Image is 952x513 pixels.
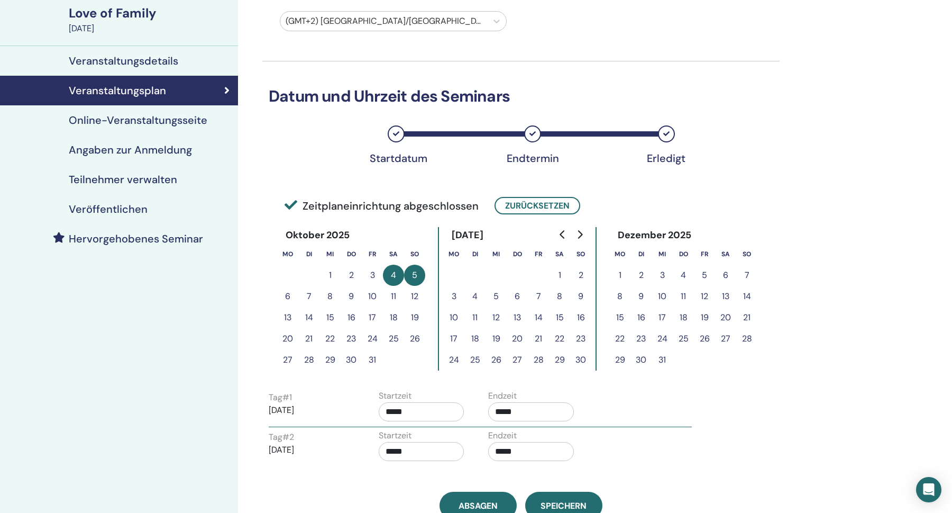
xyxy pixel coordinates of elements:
th: Sonntag [736,244,757,265]
button: 6 [507,286,528,307]
label: Tag # 2 [269,431,294,444]
th: Montag [609,244,630,265]
th: Donnerstag [673,244,694,265]
th: Dienstag [464,244,486,265]
th: Samstag [549,244,570,265]
h4: Teilnehmer verwalten [69,173,177,186]
label: Endzeit [488,429,517,442]
h4: Online-Veranstaltungsseite [69,114,207,127]
button: 9 [570,286,591,307]
th: Sonntag [404,244,425,265]
label: Startzeit [379,390,411,402]
th: Montag [277,244,298,265]
button: 21 [736,307,757,328]
span: Speichern [541,500,587,511]
button: 25 [464,349,486,371]
button: 29 [549,349,570,371]
button: 12 [486,307,507,328]
div: Open Intercom Messenger [916,477,941,502]
p: [DATE] [269,444,354,456]
button: 29 [609,349,630,371]
button: 28 [298,349,319,371]
button: 5 [486,286,507,307]
button: 12 [404,286,425,307]
button: 21 [528,328,549,349]
th: Mittwoch [486,244,507,265]
h4: Angaben zur Anmeldung [69,143,192,156]
button: 14 [736,286,757,307]
button: 27 [715,328,736,349]
button: 20 [277,328,298,349]
button: 16 [630,307,652,328]
button: 2 [570,265,591,286]
h4: Veröffentlichen [69,203,148,215]
button: 3 [362,265,383,286]
button: 31 [652,349,673,371]
button: 6 [715,265,736,286]
div: Oktober 2025 [277,227,359,244]
span: Absagen [459,500,498,511]
div: [DATE] [443,227,492,244]
button: 19 [404,307,425,328]
button: 11 [383,286,404,307]
button: 8 [319,286,341,307]
button: 2 [341,265,362,286]
button: 3 [443,286,464,307]
th: Freitag [528,244,549,265]
button: 30 [630,349,652,371]
button: 15 [319,307,341,328]
button: 27 [277,349,298,371]
button: 22 [549,328,570,349]
button: 24 [652,328,673,349]
button: 10 [362,286,383,307]
button: 10 [652,286,673,307]
button: 15 [609,307,630,328]
label: Startzeit [379,429,411,442]
button: 4 [383,265,404,286]
button: 13 [277,307,298,328]
button: 9 [341,286,362,307]
th: Montag [443,244,464,265]
th: Dienstag [298,244,319,265]
button: 5 [404,265,425,286]
button: 1 [319,265,341,286]
button: 17 [443,328,464,349]
th: Samstag [715,244,736,265]
button: 10 [443,307,464,328]
button: 16 [341,307,362,328]
th: Freitag [362,244,383,265]
button: 12 [694,286,715,307]
button: 4 [673,265,694,286]
label: Tag # 1 [269,391,292,404]
th: Sonntag [570,244,591,265]
button: 30 [570,349,591,371]
p: [DATE] [269,404,354,417]
th: Mittwoch [319,244,341,265]
button: 4 [464,286,486,307]
button: 24 [443,349,464,371]
th: Mittwoch [652,244,673,265]
button: 8 [609,286,630,307]
th: Dienstag [630,244,652,265]
button: 18 [383,307,404,328]
button: 11 [673,286,694,307]
div: Dezember 2025 [609,227,700,244]
button: 7 [736,265,757,286]
div: Erledigt [640,152,693,165]
button: Zurücksetzen [495,197,580,214]
button: 9 [630,286,652,307]
button: 14 [528,307,549,328]
span: Zeitplaneinrichtung abgeschlossen [285,198,479,214]
div: Love of Family [69,4,232,22]
button: 11 [464,307,486,328]
button: 8 [549,286,570,307]
th: Donnerstag [341,244,362,265]
button: 22 [319,328,341,349]
button: 14 [298,307,319,328]
button: 26 [694,328,715,349]
div: [DATE] [69,22,232,35]
button: 30 [341,349,362,371]
h4: Hervorgehobenes Seminar [69,232,203,245]
button: 5 [694,265,715,286]
button: 21 [298,328,319,349]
